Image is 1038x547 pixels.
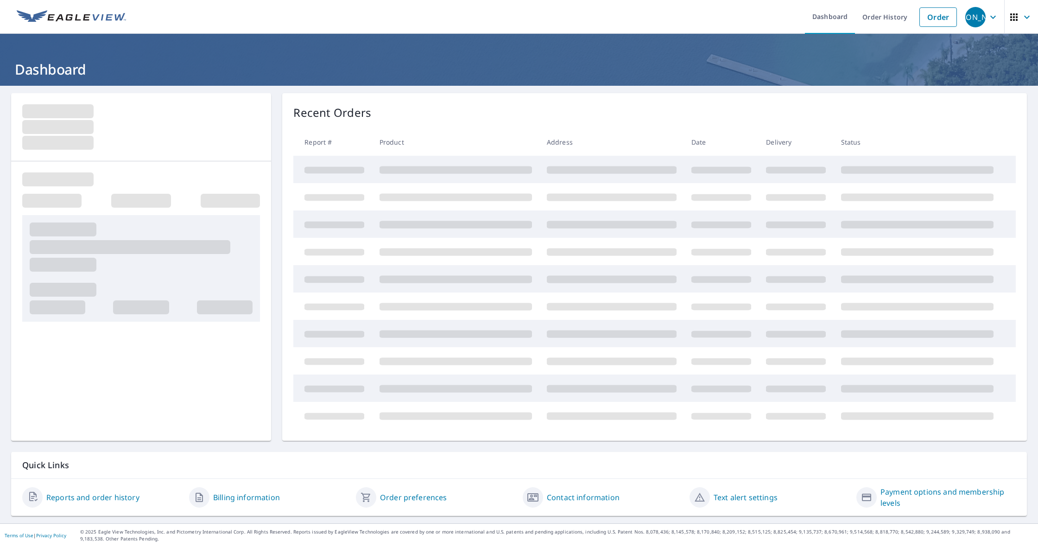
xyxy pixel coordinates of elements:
th: Status [834,128,1001,156]
th: Date [684,128,759,156]
a: Reports and order history [46,492,139,503]
a: Contact information [547,492,620,503]
img: EV Logo [17,10,126,24]
p: | [5,533,66,538]
h1: Dashboard [11,60,1027,79]
p: © 2025 Eagle View Technologies, Inc. and Pictometry International Corp. All Rights Reserved. Repo... [80,528,1033,542]
a: Text alert settings [714,492,778,503]
th: Report # [293,128,372,156]
a: Order preferences [380,492,447,503]
th: Address [539,128,684,156]
th: Product [372,128,539,156]
p: Recent Orders [293,104,371,121]
a: Privacy Policy [36,532,66,539]
div: [PERSON_NAME] [965,7,986,27]
th: Delivery [759,128,833,156]
a: Payment options and membership levels [880,486,1016,509]
a: Billing information [213,492,280,503]
a: Terms of Use [5,532,33,539]
a: Order [919,7,957,27]
p: Quick Links [22,459,1016,471]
